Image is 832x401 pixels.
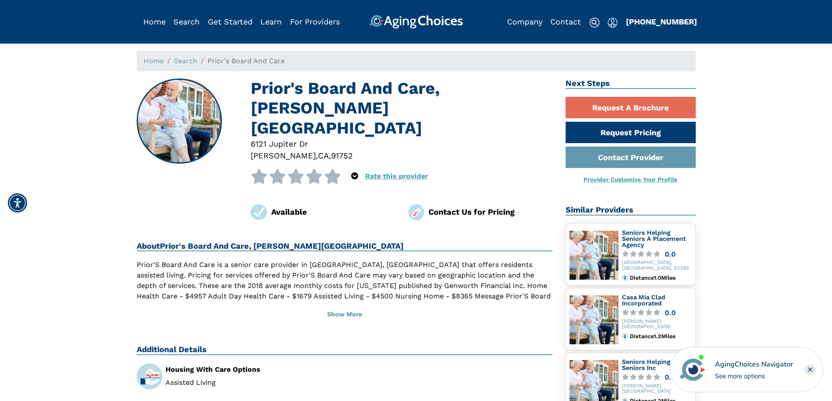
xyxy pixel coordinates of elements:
div: Popover trigger [173,15,200,29]
span: Prior's Board And Care [207,57,285,65]
img: AgingChoices [369,15,463,29]
a: Get Started [208,17,252,26]
img: distance.svg [622,275,628,281]
a: Contact [550,17,581,26]
div: 0.0 [665,251,676,257]
h2: Next Steps [566,79,696,89]
div: Available [271,206,395,218]
a: Company [507,17,542,26]
div: Popover trigger [608,15,618,29]
a: 0.0 [622,374,692,380]
a: 0.0 [622,251,692,257]
a: [PHONE_NUMBER] [626,17,697,26]
h2: Additional Details [137,345,553,355]
div: 0.0 [665,309,676,316]
img: Prior's Board And Care, Mira Loma CA [137,79,221,163]
div: Contact Us for Pricing [428,206,552,218]
div: Accessibility Menu [8,193,27,212]
a: Seniors Helping Seniors A Placement Agency [622,229,686,248]
span: , [329,151,331,160]
a: Casa Mia Clad Incorporated [622,294,665,307]
a: Home [143,17,166,26]
a: Rate this provider [365,172,428,180]
h1: Prior's Board And Care, [PERSON_NAME][GEOGRAPHIC_DATA] [251,79,552,138]
a: Request A Brochure [566,97,696,118]
a: Learn [260,17,282,26]
h2: Similar Providers [566,205,696,216]
span: CA [318,151,329,160]
div: [PERSON_NAME][GEOGRAPHIC_DATA] [622,384,692,395]
div: 91752 [331,150,353,161]
a: Search [173,17,200,26]
div: Popover trigger [351,169,358,184]
a: For Providers [290,17,340,26]
a: Request Pricing [566,122,696,143]
img: search-icon.svg [589,17,600,28]
button: Show More [137,305,553,324]
img: distance.svg [622,333,628,339]
img: user-icon.svg [608,17,618,28]
a: Contact Provider [566,147,696,168]
div: 0.0 [665,374,676,380]
h2: About Prior's Board And Care, [PERSON_NAME][GEOGRAPHIC_DATA] [137,241,553,252]
nav: breadcrumb [137,51,696,72]
a: Provider Customize Your Profile [583,176,677,183]
a: 0.0 [622,309,692,316]
div: Distance 1.2 Miles [630,333,691,339]
span: , [316,151,318,160]
a: Seniors Helping Seniors Inc [622,358,670,371]
div: See more options [715,371,793,380]
p: Prior'S Board And Care is a senior care provider in [GEOGRAPHIC_DATA], [GEOGRAPHIC_DATA] that off... [137,260,553,312]
a: Search [174,57,197,65]
div: [PERSON_NAME][GEOGRAPHIC_DATA] [622,319,692,330]
div: [GEOGRAPHIC_DATA], [GEOGRAPHIC_DATA], 92395 [622,260,692,271]
span: [PERSON_NAME] [251,151,316,160]
div: Distance 1.0 Miles [630,275,691,281]
div: AgingChoices Navigator [715,359,793,370]
div: Close [805,364,815,375]
a: Home [144,57,164,65]
div: Housing With Care Options [166,366,338,373]
li: Assisted Living [166,379,338,386]
div: 6121 Jupiter Dr [251,138,552,150]
img: avatar [678,355,708,384]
